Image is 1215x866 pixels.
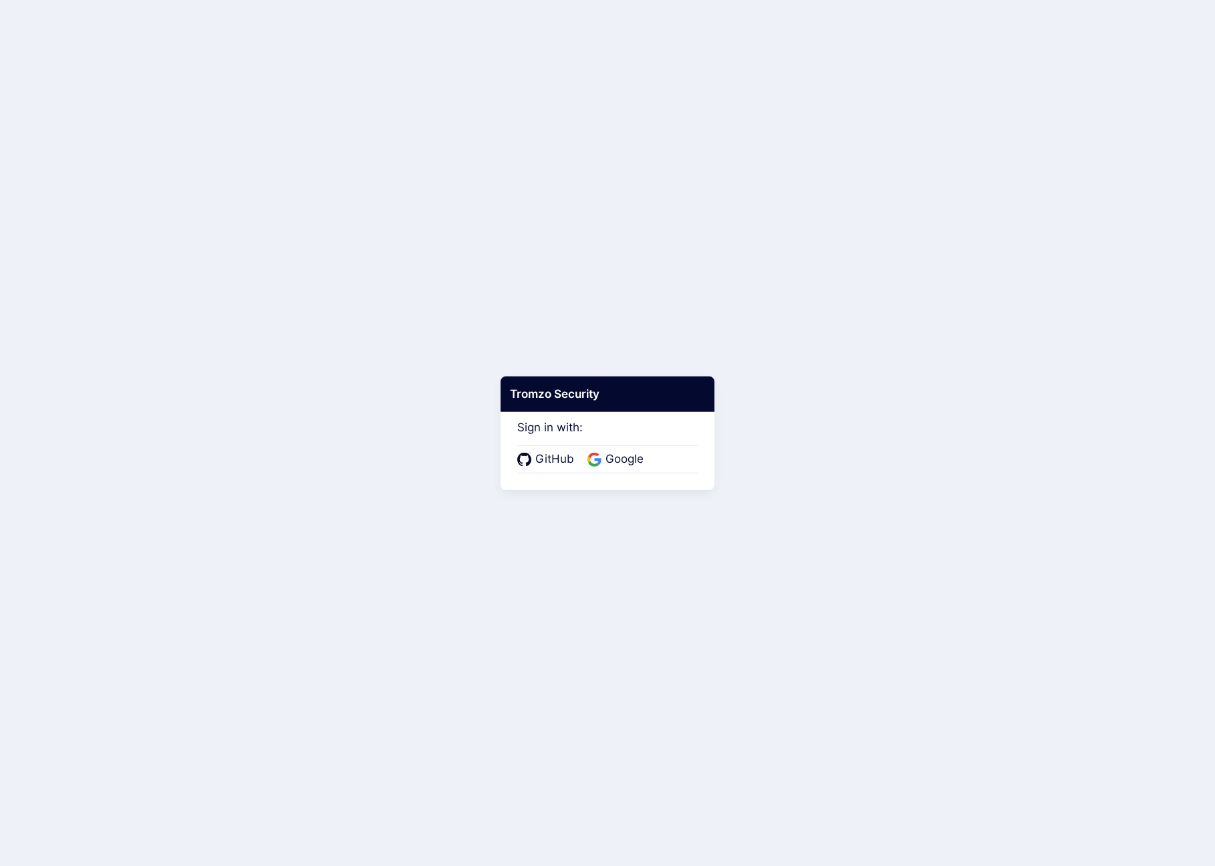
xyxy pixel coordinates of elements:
div: Tromzo Security [501,376,714,412]
a: Google [587,451,648,468]
span: GitHub [531,451,578,468]
span: Google [601,451,648,468]
a: GitHub [517,451,578,468]
div: Sign in with: [517,402,698,473]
